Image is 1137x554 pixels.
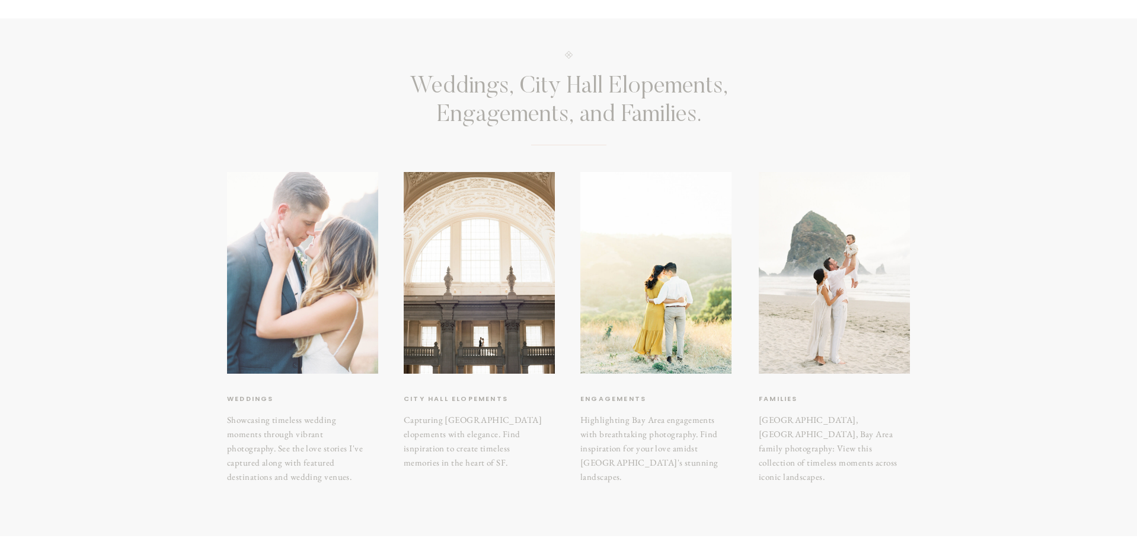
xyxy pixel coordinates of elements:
a: City hall elopements [404,393,522,405]
h3: Weddings, City Hall Elopements, Engagements, and Families. [356,73,781,130]
a: [GEOGRAPHIC_DATA], [GEOGRAPHIC_DATA], Bay Area family photography: View this collection of timele... [759,413,903,476]
a: weddings [227,393,327,405]
a: Engagements [580,393,689,405]
h3: Capturing [GEOGRAPHIC_DATA] elopements with elegance. Find isnpiration to create timeless memorie... [404,413,547,454]
a: Families [759,393,874,405]
h3: Showcasing timeless wedding moments through vibrant photography. See the love stories I've captur... [227,413,371,454]
h3: Highlighting Bay Area engagements with breathtaking photography. Find inspiration for your love a... [580,413,724,476]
